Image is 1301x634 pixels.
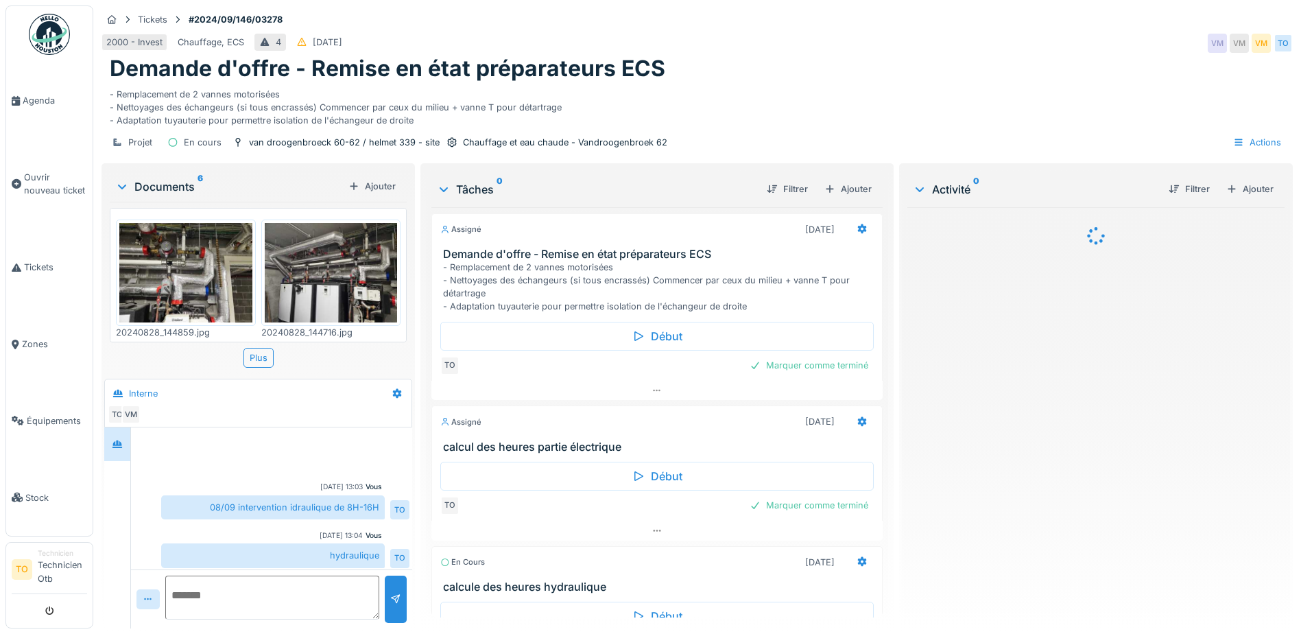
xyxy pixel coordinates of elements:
div: Début [440,602,874,631]
img: k0n4ff0tfdqppixuyozobqohjczd [119,223,252,322]
div: En cours [184,136,222,149]
div: 08/09 intervention idraulique de 8H-16H [161,495,385,519]
div: Ajouter [343,177,401,196]
h3: calcule des heures hydraulique [443,580,876,594]
div: Assigné [440,416,481,428]
div: Interne [129,387,158,400]
div: Ajouter [819,180,877,198]
h3: Demande d'offre - Remise en état préparateurs ECS [443,248,876,261]
div: Marquer comme terminé [744,496,874,515]
div: Plus [243,348,274,368]
div: 20240828_144859.jpg [116,326,256,339]
div: TO [390,500,409,519]
div: VM [121,405,141,424]
div: Filtrer [1163,180,1215,198]
div: Vous [366,530,382,541]
strong: #2024/09/146/03278 [183,13,288,26]
div: [DATE] [805,556,835,569]
div: VM [1208,34,1227,53]
div: Début [440,462,874,491]
a: Tickets [6,229,93,306]
div: [DATE] 13:04 [320,530,363,541]
a: Zones [6,306,93,383]
div: Ajouter [1221,180,1279,198]
a: Équipements [6,382,93,459]
span: Tickets [24,261,87,274]
div: Chauffage, ECS [178,36,244,49]
div: Activité [913,181,1158,198]
span: Agenda [23,94,87,107]
div: Assigné [440,224,481,235]
div: - Remplacement de 2 vannes motorisées - Nettoyages des échangeurs (si tous encrassés) Commencer p... [110,82,1285,128]
div: Tâches [437,181,756,198]
div: VM [1230,34,1249,53]
div: Actions [1227,132,1287,152]
div: van droogenbroeck 60-62 / helmet 339 - site [249,136,440,149]
div: [DATE] [805,415,835,428]
a: Agenda [6,62,93,139]
div: TO [390,549,409,568]
div: TO [440,496,459,515]
div: Vous [366,482,382,492]
li: TO [12,559,32,580]
div: TO [440,356,459,375]
sup: 0 [497,181,503,198]
h3: calcul des heures partie électrique [443,441,876,454]
div: Technicien [38,548,87,559]
div: [DATE] [805,223,835,236]
img: Badge_color-CXgf-gQk.svg [29,14,70,55]
div: Projet [128,136,152,149]
div: 4 [276,36,281,49]
div: TO [1274,34,1293,53]
div: [DATE] [313,36,342,49]
a: Stock [6,459,93,536]
div: - Remplacement de 2 vannes motorisées - Nettoyages des échangeurs (si tous encrassés) Commencer p... [443,261,876,314]
div: VM [1252,34,1271,53]
sup: 0 [973,181,979,198]
li: Technicien Otb [38,548,87,591]
div: Début [440,322,874,351]
img: 5g392laiqzv7jjld2s9ra2lv667i [265,223,398,322]
div: 20240828_144716.jpg [261,326,401,339]
span: Stock [25,491,87,504]
div: hydraulique [161,543,385,567]
div: Chauffage et eau chaude - Vandroogenbroek 62 [463,136,667,149]
h1: Demande d'offre - Remise en état préparateurs ECS [110,56,665,82]
div: TO [108,405,127,424]
span: Équipements [27,414,87,427]
div: [DATE] 13:03 [320,482,363,492]
div: En cours [440,556,485,568]
div: Documents [115,178,343,195]
span: Ouvrir nouveau ticket [24,171,87,197]
div: 2000 - Invest [106,36,163,49]
div: Filtrer [761,180,813,198]
div: Tickets [138,13,167,26]
a: TO TechnicienTechnicien Otb [12,548,87,594]
div: Marquer comme terminé [744,356,874,375]
span: Zones [22,338,87,351]
a: Ouvrir nouveau ticket [6,139,93,229]
sup: 6 [198,178,203,195]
